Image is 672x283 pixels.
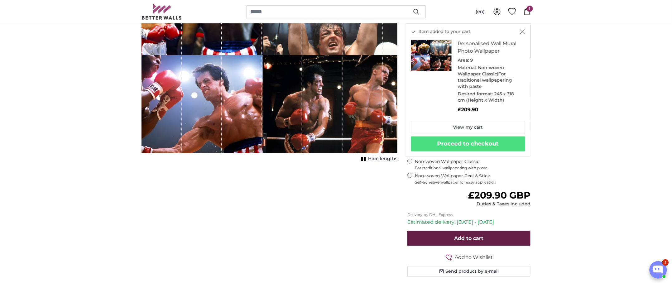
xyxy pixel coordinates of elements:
span: 9 [470,57,473,63]
span: Add to cart [454,235,484,241]
button: Send product by e-mail [407,266,530,277]
span: Desired format: [458,91,493,97]
button: Hide lengths [359,155,397,163]
span: Hide lengths [368,156,397,162]
span: 1 [527,6,533,12]
p: Delivery by DHL Express [407,212,530,217]
p: Estimated delivery: [DATE] - [DATE] [407,218,530,226]
label: Non-woven Wallpaper Classic [415,159,530,170]
div: Duties & Taxes included [468,201,530,207]
button: Add to Wishlist [407,253,530,261]
img: personalised-photo [411,40,452,71]
span: For traditional wallpapering with paste [415,165,530,170]
span: Item added to your cart [419,29,471,35]
a: View my cart [411,121,525,134]
div: 1 [662,259,669,266]
button: Close [520,29,525,35]
button: Add to cart [407,231,530,246]
span: £209.90 GBP [468,189,530,201]
h3: Personalised Wall Mural Photo Wallpaper [458,40,520,55]
span: Area: [458,57,469,63]
span: Non-woven Wallpaper Classic|For traditional wallpapering with paste [458,65,512,89]
span: 245 x 318 cm (Height x Width) [458,91,514,103]
span: Add to Wishlist [455,254,493,261]
div: Item added to your cart [406,23,530,157]
button: Open chatbox [650,261,667,279]
label: Non-woven Wallpaper Peel & Stick [415,173,530,185]
button: Proceed to checkout [411,137,525,151]
p: £209.90 [458,106,520,113]
img: Betterwalls [142,4,182,20]
span: Self-adhesive wallpaper for easy application [415,180,530,185]
button: (en) [471,6,490,17]
span: Material: [458,65,477,70]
